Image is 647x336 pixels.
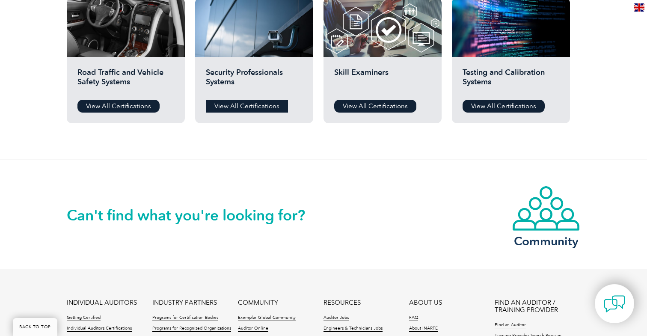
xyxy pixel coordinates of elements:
[512,236,580,247] h3: Community
[334,68,431,93] h2: Skill Examiners
[409,315,418,321] a: FAQ
[512,185,580,247] a: Community
[77,68,174,93] h2: Road Traffic and Vehicle Safety Systems
[634,3,644,12] img: en
[323,315,349,321] a: Auditor Jobs
[67,299,137,306] a: INDIVIDUAL AUDITORS
[512,185,580,232] img: icon-community.webp
[323,326,383,332] a: Engineers & Technicians Jobs
[409,299,442,306] a: ABOUT US
[206,68,303,93] h2: Security Professionals Systems
[334,100,416,113] a: View All Certifications
[152,315,218,321] a: Programs for Certification Bodies
[67,326,132,332] a: Individual Auditors Certifications
[152,326,231,332] a: Programs for Recognized Organizations
[463,100,545,113] a: View All Certifications
[206,100,288,113] a: View All Certifications
[409,326,438,332] a: About iNARTE
[238,299,278,306] a: COMMUNITY
[13,318,57,336] a: BACK TO TOP
[238,315,296,321] a: Exemplar Global Community
[323,299,361,306] a: RESOURCES
[495,322,526,328] a: Find an Auditor
[604,293,625,315] img: contact-chat.png
[152,299,217,306] a: INDUSTRY PARTNERS
[463,68,559,93] h2: Testing and Calibration Systems
[495,299,580,314] a: FIND AN AUDITOR / TRAINING PROVIDER
[67,208,323,222] h2: Can't find what you're looking for?
[67,315,101,321] a: Getting Certified
[77,100,160,113] a: View All Certifications
[238,326,268,332] a: Auditor Online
